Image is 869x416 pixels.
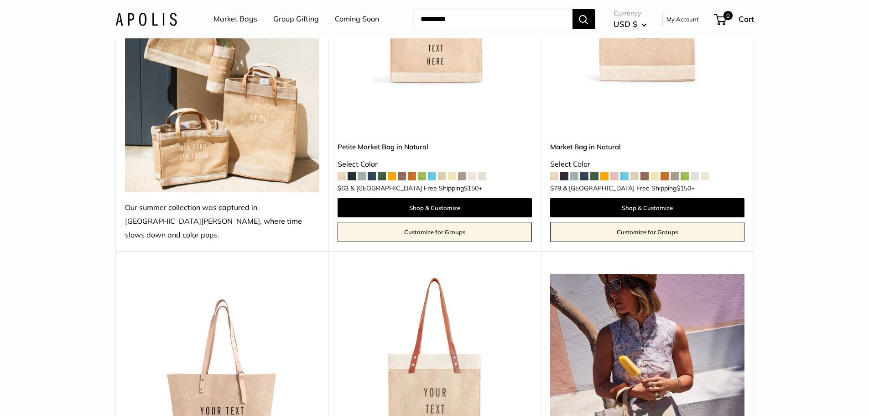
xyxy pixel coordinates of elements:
span: & [GEOGRAPHIC_DATA] Free Shipping + [350,185,482,191]
a: Coming Soon [335,12,379,26]
a: Shop & Customize [338,198,532,217]
a: 0 Cart [715,12,754,26]
button: Search [572,9,595,29]
button: USD $ [614,17,647,32]
div: Our summer collection was captured in [GEOGRAPHIC_DATA][PERSON_NAME], where time slows down and c... [125,201,319,242]
span: $150 [676,184,691,192]
span: Currency [614,7,647,20]
div: Select Color [338,158,532,171]
a: Shop & Customize [550,198,744,217]
span: USD $ [614,19,637,29]
a: Group Gifting [273,12,319,26]
a: Market Bag in Natural [550,142,744,152]
span: 0 [723,11,732,20]
span: & [GEOGRAPHIC_DATA] Free Shipping + [563,185,695,191]
a: Petite Market Bag in Natural [338,142,532,152]
a: My Account [666,14,699,25]
div: Select Color [550,158,744,171]
img: Apolis [115,12,177,26]
span: $79 [550,184,561,192]
a: Customize for Groups [550,222,744,242]
a: Customize for Groups [338,222,532,242]
span: $63 [338,184,349,192]
span: Cart [739,14,754,24]
a: Market Bags [213,12,257,26]
span: $150 [464,184,479,192]
input: Search... [413,9,572,29]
